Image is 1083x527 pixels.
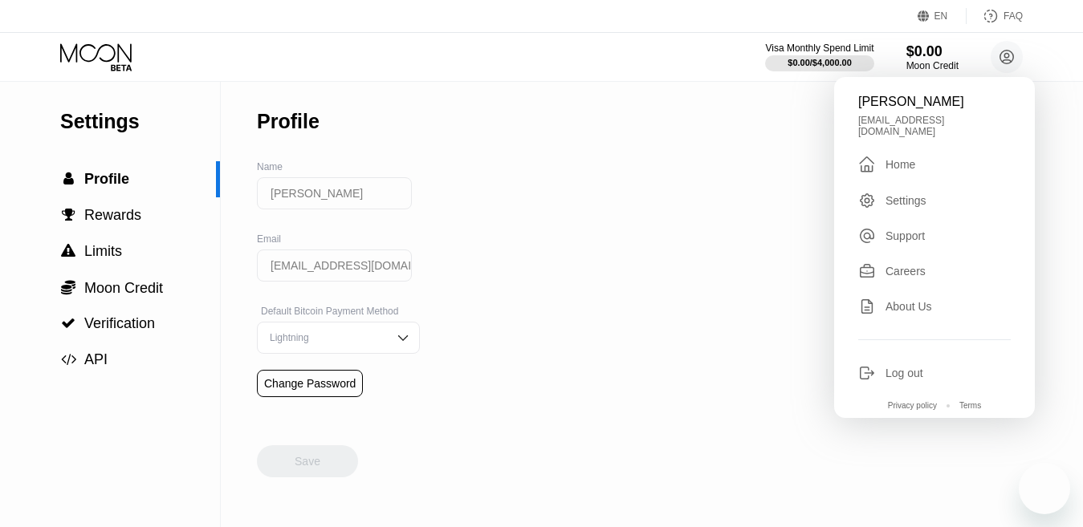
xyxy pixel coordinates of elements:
[60,110,220,133] div: Settings
[886,194,926,207] div: Settings
[1019,463,1070,514] iframe: Button to launch messaging window
[765,43,873,54] div: Visa Monthly Spend Limit
[257,370,363,397] div: Change Password
[934,10,948,22] div: EN
[60,172,76,186] div: 
[788,58,852,67] div: $0.00 / $4,000.00
[858,95,1011,109] div: [PERSON_NAME]
[60,316,76,330] div: 
[84,243,122,259] span: Limits
[60,208,76,222] div: 
[886,158,915,171] div: Home
[959,401,981,410] div: Terms
[62,208,75,222] span: 
[84,280,163,296] span: Moon Credit
[257,110,320,133] div: Profile
[886,300,932,313] div: About Us
[858,155,876,174] div: 
[858,192,1011,209] div: Settings
[60,352,76,367] div: 
[906,43,959,60] div: $0.00
[266,332,387,343] div: Lightning
[61,279,75,295] span: 
[858,227,1011,245] div: Support
[888,401,937,410] div: Privacy policy
[84,315,155,331] span: Verification
[906,43,959,71] div: $0.00Moon Credit
[858,262,1011,280] div: Careers
[264,377,356,390] div: Change Password
[967,8,1023,24] div: FAQ
[84,351,108,367] span: API
[257,306,420,317] div: Default Bitcoin Payment Method
[906,60,959,71] div: Moon Credit
[84,207,141,223] span: Rewards
[886,229,925,242] div: Support
[858,155,1011,174] div: Home
[257,233,420,245] div: Email
[858,298,1011,315] div: About Us
[886,265,926,278] div: Careers
[858,364,1011,382] div: Log out
[84,171,129,187] span: Profile
[60,244,76,258] div: 
[858,115,1011,137] div: [EMAIL_ADDRESS][DOMAIN_NAME]
[63,172,74,186] span: 
[765,43,873,71] div: Visa Monthly Spend Limit$0.00/$4,000.00
[61,244,75,258] span: 
[61,352,76,367] span: 
[61,316,75,330] span: 
[886,367,923,379] div: Log out
[918,8,967,24] div: EN
[1004,10,1023,22] div: FAQ
[257,161,420,172] div: Name
[60,279,76,295] div: 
